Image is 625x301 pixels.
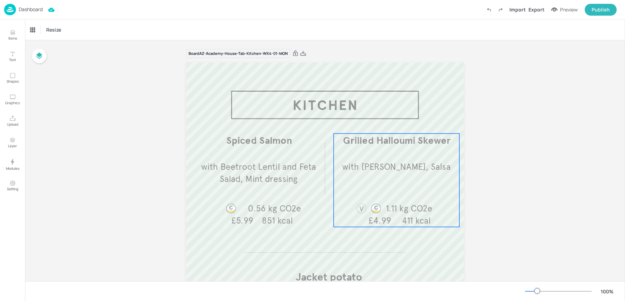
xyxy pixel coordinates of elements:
div: Board AZ-Academy-House-Tab-Kitchen-WK4-01-MON [186,49,290,58]
span: with [PERSON_NAME], Salsa [342,161,451,172]
span: Jacket potato [296,270,362,283]
div: Preview [560,6,578,14]
span: 0.56 kg CO2e [248,203,301,214]
div: Publish [592,6,610,14]
label: Redo (Ctrl + Y) [495,4,507,16]
span: 411 kcal [402,215,431,226]
button: Preview [547,5,582,15]
span: with Beetroot Lentil and Feta Salad, Mint dressing [201,161,316,184]
span: £5.99 [231,215,253,227]
img: logo-86c26b7e.jpg [4,4,16,15]
span: Spiced Salmon [226,134,292,147]
label: Undo (Ctrl + Z) [483,4,495,16]
span: Resize [45,26,62,33]
span: Grilled Halloumi Skewer [343,134,451,147]
span: 1.11 kg CO2e [386,203,432,214]
span: £4.99 [368,215,391,227]
div: Export [528,6,544,13]
div: Import [509,6,526,13]
p: Dashboard [19,7,43,12]
span: 851 kcal [262,215,293,226]
button: Publish [585,4,617,16]
div: 100 % [599,288,615,295]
